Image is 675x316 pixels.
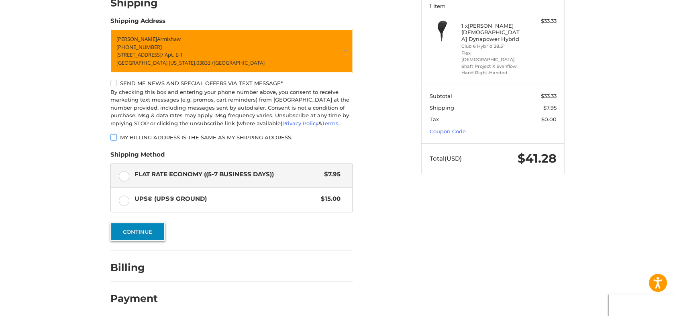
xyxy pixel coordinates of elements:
[110,222,165,241] button: Continue
[110,261,157,274] h2: Billing
[169,59,196,66] span: [US_STATE],
[157,35,181,43] span: Armishaw
[320,170,341,179] span: $7.95
[317,194,341,204] span: $15.00
[461,63,523,70] li: Shaft Project X Evenflow
[196,59,214,66] span: 03833 /
[543,104,557,111] span: $7.95
[110,29,353,73] a: Enter or select a different address
[110,134,353,141] label: My billing address is the same as my shipping address.
[541,116,557,122] span: $0.00
[322,120,339,126] a: Terms
[135,170,320,179] span: Flat Rate Economy ((5-7 Business Days))
[461,50,523,63] li: Flex [DEMOGRAPHIC_DATA]
[461,43,523,50] li: Club 6 Hybrid 28.5°
[430,3,557,9] h3: 1 Item
[110,16,165,29] legend: Shipping Address
[609,294,675,316] iframe: Google Customer Reviews
[430,104,454,111] span: Shipping
[430,116,439,122] span: Tax
[116,35,157,43] span: [PERSON_NAME]
[110,150,165,163] legend: Shipping Method
[525,17,557,25] div: $33.33
[116,43,162,51] span: [PHONE_NUMBER]
[110,80,353,86] label: Send me news and special offers via text message*
[116,59,169,66] span: [GEOGRAPHIC_DATA],
[430,155,462,162] span: Total (USD)
[161,51,183,58] span: / Apt. E-1
[518,151,557,166] span: $41.28
[135,194,317,204] span: UPS® (UPS® Ground)
[430,128,466,135] a: Coupon Code
[461,69,523,76] li: Hand Right-Handed
[116,51,161,58] span: [STREET_ADDRESS]
[110,292,158,305] h2: Payment
[430,93,452,99] span: Subtotal
[214,59,265,66] span: [GEOGRAPHIC_DATA]
[282,120,318,126] a: Privacy Policy
[110,88,353,128] div: By checking this box and entering your phone number above, you consent to receive marketing text ...
[541,93,557,99] span: $33.33
[461,22,523,42] h4: 1 x [PERSON_NAME] [DEMOGRAPHIC_DATA] Dynapower Hybrid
